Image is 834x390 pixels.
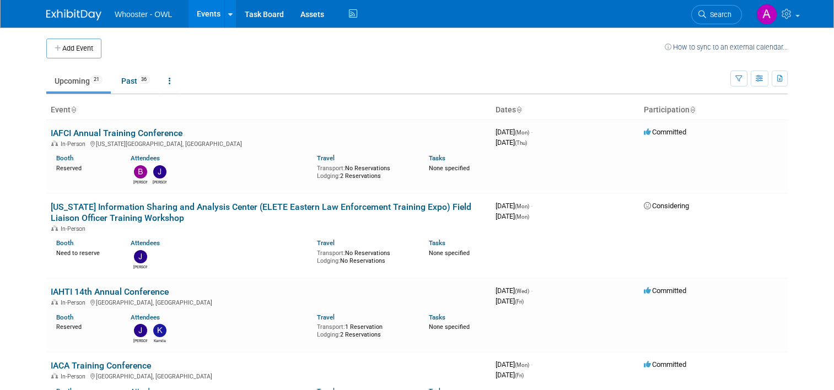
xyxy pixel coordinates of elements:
a: Travel [317,154,335,162]
span: Transport: [317,323,345,331]
span: Committed [644,128,686,136]
th: Event [46,101,491,120]
div: Julia Haber [133,263,147,270]
span: [DATE] [496,286,532,295]
span: (Fri) [515,299,524,305]
img: In-Person Event [51,140,58,146]
img: Kamila Castaneda [153,324,166,337]
span: [DATE] [496,371,524,379]
img: In-Person Event [51,299,58,305]
a: Sort by Participation Type [690,105,695,114]
img: ExhibitDay [46,9,101,20]
div: 1 Reservation 2 Reservations [317,321,412,338]
span: (Thu) [515,140,527,146]
span: In-Person [61,299,89,306]
span: Whooster - OWL [115,10,172,19]
th: Participation [639,101,788,120]
a: Search [691,5,742,24]
div: [GEOGRAPHIC_DATA], [GEOGRAPHIC_DATA] [51,297,487,306]
span: Lodging: [317,257,340,264]
div: Reserved [56,321,114,331]
img: Julia Haber [134,324,147,337]
span: Committed [644,286,686,295]
span: In-Person [61,373,89,380]
div: No Reservations No Reservations [317,247,412,264]
a: Travel [317,239,335,247]
img: In-Person Event [51,225,58,231]
a: IAFCI Annual Training Conference [51,128,182,138]
div: Kamila Castaneda [153,337,166,344]
span: (Mon) [515,214,529,220]
span: None specified [429,250,470,257]
a: Past36 [113,71,158,91]
img: Blake Stilwell [134,165,147,178]
a: Booth [56,154,73,162]
span: (Mon) [515,362,529,368]
span: Lodging: [317,331,340,338]
img: In-Person Event [51,373,58,378]
span: [DATE] [496,138,527,147]
a: Travel [317,313,335,321]
span: - [531,128,532,136]
a: Attendees [131,313,160,321]
span: Search [706,10,731,19]
a: Tasks [429,313,445,321]
span: 36 [138,75,150,84]
span: None specified [429,165,470,172]
span: Transport: [317,165,345,172]
a: Tasks [429,154,445,162]
a: How to sync to an external calendar... [665,43,788,51]
a: [US_STATE] Information Sharing and Analysis Center (ELETE Eastern Law Enforcement Training Expo) ... [51,202,471,223]
img: Abe Romero [756,4,777,25]
img: Julia Haber [134,250,147,263]
div: Need to reserve [56,247,114,257]
a: IACA Training Conference [51,360,151,371]
span: Lodging: [317,172,340,180]
span: - [531,360,532,369]
img: John Holsinger [153,165,166,178]
a: Sort by Start Date [516,105,521,114]
a: Attendees [131,154,160,162]
span: - [531,286,532,295]
div: Blake Stilwell [133,178,147,185]
span: [DATE] [496,297,524,305]
div: No Reservations 2 Reservations [317,162,412,180]
span: Committed [644,360,686,369]
a: Booth [56,313,73,321]
span: [DATE] [496,128,532,136]
a: Booth [56,239,73,247]
span: In-Person [61,140,89,148]
span: In-Person [61,225,89,232]
a: Attendees [131,239,160,247]
span: Considering [644,202,689,210]
div: [US_STATE][GEOGRAPHIC_DATA], [GEOGRAPHIC_DATA] [51,139,487,148]
div: Reserved [56,162,114,172]
span: (Wed) [515,288,529,294]
span: None specified [429,323,470,331]
div: John Holsinger [153,178,166,185]
span: (Fri) [515,372,524,378]
a: IAHTI 14th Annual Conference [51,286,169,297]
span: [DATE] [496,212,529,220]
a: Sort by Event Name [71,105,76,114]
span: - [531,202,532,210]
span: [DATE] [496,360,532,369]
div: [GEOGRAPHIC_DATA], [GEOGRAPHIC_DATA] [51,371,487,380]
span: Transport: [317,250,345,257]
a: Upcoming21 [46,71,111,91]
span: [DATE] [496,202,532,210]
span: (Mon) [515,203,529,209]
button: Add Event [46,39,101,58]
div: Julia Haber [133,337,147,344]
span: (Mon) [515,129,529,136]
th: Dates [491,101,639,120]
a: Tasks [429,239,445,247]
span: 21 [90,75,103,84]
